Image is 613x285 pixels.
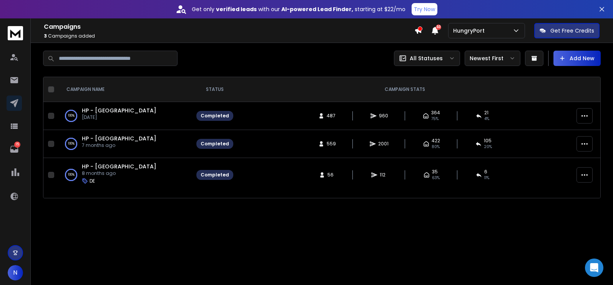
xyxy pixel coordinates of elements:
div: Open Intercom Messenger [585,259,603,277]
p: Get Free Credits [550,27,594,35]
td: 100%HP - [GEOGRAPHIC_DATA][DATE] [57,102,192,130]
div: Completed [201,172,229,178]
button: Add New [553,51,601,66]
span: 4 % [484,116,489,122]
span: 6 [484,169,487,175]
p: HungryPort [453,27,488,35]
th: STATUS [192,77,238,102]
p: 100 % [68,140,75,148]
p: Get only with our starting at $22/mo [192,5,405,13]
span: 112 [380,172,387,178]
span: 63 % [432,175,440,181]
span: 2001 [378,141,389,147]
td: 100%HP - [GEOGRAPHIC_DATA]7 months ago [57,130,192,158]
span: 960 [379,113,388,119]
img: logo [8,26,23,40]
span: 364 [431,110,440,116]
a: 15 [7,142,22,157]
a: HP - [GEOGRAPHIC_DATA] [82,107,156,114]
strong: AI-powered Lead Finder, [281,5,353,13]
span: 422 [432,138,440,144]
span: 35 [432,169,438,175]
span: 11 % [484,175,489,181]
span: 487 [327,113,336,119]
span: 50 [436,25,441,30]
button: N [8,265,23,280]
span: 105 [484,138,492,144]
h1: Campaigns [44,22,414,31]
div: Completed [201,141,229,147]
p: DE [90,178,95,184]
th: CAMPAIGN STATS [238,77,572,102]
th: CAMPAIGN NAME [57,77,192,102]
p: [DATE] [82,114,156,120]
p: All Statuses [410,54,443,62]
p: Try Now [414,5,435,13]
span: 3 [44,33,47,39]
span: 75 % [431,116,439,122]
div: Completed [201,113,229,119]
button: Try Now [412,3,437,15]
span: 21 [484,110,488,116]
p: Campaigns added [44,33,414,39]
p: 8 months ago [82,170,156,176]
p: 15 [14,142,20,148]
span: 56 [327,172,335,178]
td: 100%HP - [GEOGRAPHIC_DATA]8 months agoDE [57,158,192,192]
p: 100 % [68,112,75,120]
p: 7 months ago [82,142,156,148]
strong: verified leads [216,5,257,13]
span: 20 % [484,144,492,150]
span: 80 % [432,144,440,150]
button: Get Free Credits [534,23,600,38]
button: Newest First [465,51,520,66]
a: HP - [GEOGRAPHIC_DATA] [82,163,156,170]
a: HP - [GEOGRAPHIC_DATA] [82,135,156,142]
p: 100 % [68,171,75,179]
span: 559 [327,141,336,147]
